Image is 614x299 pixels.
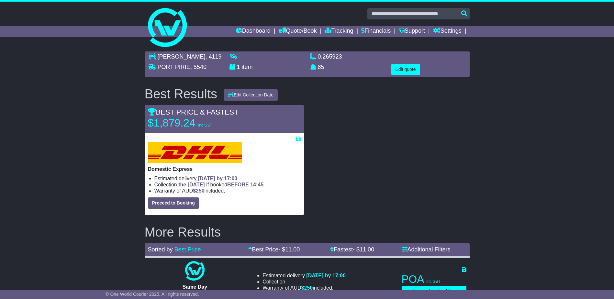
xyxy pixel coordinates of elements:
li: Warranty of AUD included. [262,285,346,291]
button: Proceed to Booking [402,286,466,297]
a: Best Price [174,246,201,253]
span: inc GST [198,123,212,127]
span: , 5540 [190,64,207,70]
a: Quote/Book [278,26,317,37]
span: [DATE] by 17:00 [306,273,346,278]
p: $1,879.24 [148,116,229,129]
span: PORT PIRIE [158,64,190,70]
h2: More Results [145,225,470,239]
li: Collection [154,182,301,188]
span: 85 [318,64,324,70]
button: Edit Collection Date [224,89,278,101]
img: DHL: Domestic Express [148,142,242,163]
li: Estimated delivery [262,272,346,279]
a: Dashboard [236,26,271,37]
span: $ [193,188,205,194]
span: [PERSON_NAME] [158,53,206,60]
a: Fastest- $11.00 [330,246,374,253]
span: BEST PRICE & FASTEST [148,108,239,116]
li: Collection [262,279,346,285]
a: Best Price- $11.00 [248,246,300,253]
button: Proceed to Booking [148,197,199,209]
span: the [DATE] [178,182,205,187]
span: 11.00 [360,246,374,253]
a: Financials [361,26,391,37]
span: Sorted by [148,246,173,253]
span: item [242,64,253,70]
p: POA [402,273,466,286]
span: - $ [278,246,300,253]
span: $ [301,285,313,291]
span: [DATE] by 17:00 [198,176,238,181]
li: Estimated delivery [154,175,301,182]
a: Settings [433,26,462,37]
button: Edit quote [391,64,420,75]
li: Warranty of AUD included. [154,188,301,194]
a: Tracking [325,26,353,37]
span: inc GST [427,279,441,284]
span: BEFORE [227,182,249,187]
div: Best Results [141,87,221,101]
span: 0.265923 [318,53,342,60]
p: Domestic Express [148,166,301,172]
span: 14:45 [250,182,263,187]
img: One World Courier: Same Day Nationwide(quotes take 0.5-1 hour) [185,261,205,281]
span: 250 [304,285,313,291]
span: , 4119 [206,53,222,60]
span: if booked [178,182,263,187]
span: 11.00 [285,246,300,253]
span: 1 [237,64,240,70]
a: Additional Filters [402,246,451,253]
span: 250 [196,188,205,194]
a: Support [399,26,425,37]
span: © One World Courier 2025. All rights reserved. [106,292,199,297]
span: - $ [353,246,374,253]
